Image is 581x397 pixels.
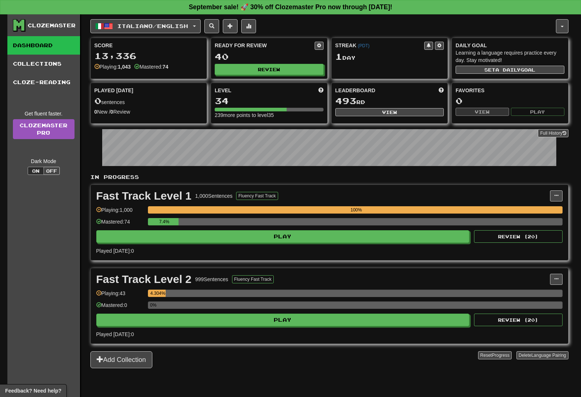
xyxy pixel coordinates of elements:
div: Favorites [456,87,564,94]
strong: 0 [94,109,97,115]
button: Fluency Fast Track [232,275,274,283]
span: Played [DATE] [94,87,134,94]
span: Level [215,87,231,94]
button: Seta dailygoal [456,66,564,74]
a: Collections [7,55,80,73]
button: ResetProgress [478,351,512,359]
a: Dashboard [7,36,80,55]
div: 100% [150,206,563,214]
div: New / Review [94,108,203,115]
span: Open feedback widget [5,387,61,394]
p: In Progress [90,173,568,181]
div: Dark Mode [13,158,75,165]
div: Daily Goal [456,42,564,49]
button: Add sentence to collection [223,19,238,33]
div: Fast Track Level 2 [96,274,192,285]
strong: 1,043 [118,64,131,70]
div: Learning a language requires practice every day. Stay motivated! [456,49,564,64]
div: sentences [94,96,203,106]
div: 0 [456,96,564,106]
button: Fluency Fast Track [236,192,278,200]
button: View [335,108,444,116]
div: Streak [335,42,425,49]
span: Played [DATE]: 0 [96,248,134,254]
span: 0 [94,96,101,106]
button: Search sentences [204,19,219,33]
div: Get fluent faster. [13,110,75,117]
div: Mastered: 0 [96,301,144,314]
div: 7.4% [150,218,179,225]
button: Review (20) [474,314,563,326]
a: ClozemasterPro [13,119,75,139]
strong: September sale! 🚀 30% off Clozemaster Pro now through [DATE]! [189,3,392,11]
button: Off [44,167,60,175]
span: Italiano / English [117,23,188,29]
div: Playing: [94,63,131,70]
a: (PDT) [358,43,370,48]
div: 34 [215,96,324,106]
button: Play [96,314,470,326]
span: Played [DATE]: 0 [96,331,134,337]
div: 4.304% [150,290,166,297]
div: 999 Sentences [195,276,228,283]
div: 1,000 Sentences [195,192,232,200]
div: Mastered: [134,63,168,70]
button: Add Collection [90,351,152,368]
button: Full History [538,129,568,137]
button: Review [215,64,324,75]
button: Play [96,230,470,243]
span: Language Pairing [531,353,566,358]
span: 1 [335,51,342,62]
strong: 0 [110,109,113,115]
div: Fast Track Level 1 [96,190,192,201]
span: Score more points to level up [318,87,324,94]
strong: 74 [163,64,169,70]
div: Playing: 43 [96,290,144,302]
div: Mastered: 74 [96,218,144,230]
div: rd [335,96,444,106]
button: More stats [241,19,256,33]
button: View [456,108,509,116]
div: Score [94,42,203,49]
span: Leaderboard [335,87,376,94]
button: DeleteLanguage Pairing [516,351,568,359]
div: 13,336 [94,51,203,61]
button: Review (20) [474,230,563,243]
span: a daily [495,67,521,72]
span: This week in points, UTC [439,87,444,94]
span: 493 [335,96,356,106]
div: Playing: 1,000 [96,206,144,218]
div: 40 [215,52,324,61]
div: Ready for Review [215,42,315,49]
button: Play [511,108,564,116]
div: Day [335,52,444,62]
button: On [28,167,44,175]
button: Italiano/English [90,19,201,33]
a: Cloze-Reading [7,73,80,92]
div: 239 more points to level 35 [215,111,324,119]
div: Clozemaster [28,22,76,29]
span: Progress [492,353,509,358]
